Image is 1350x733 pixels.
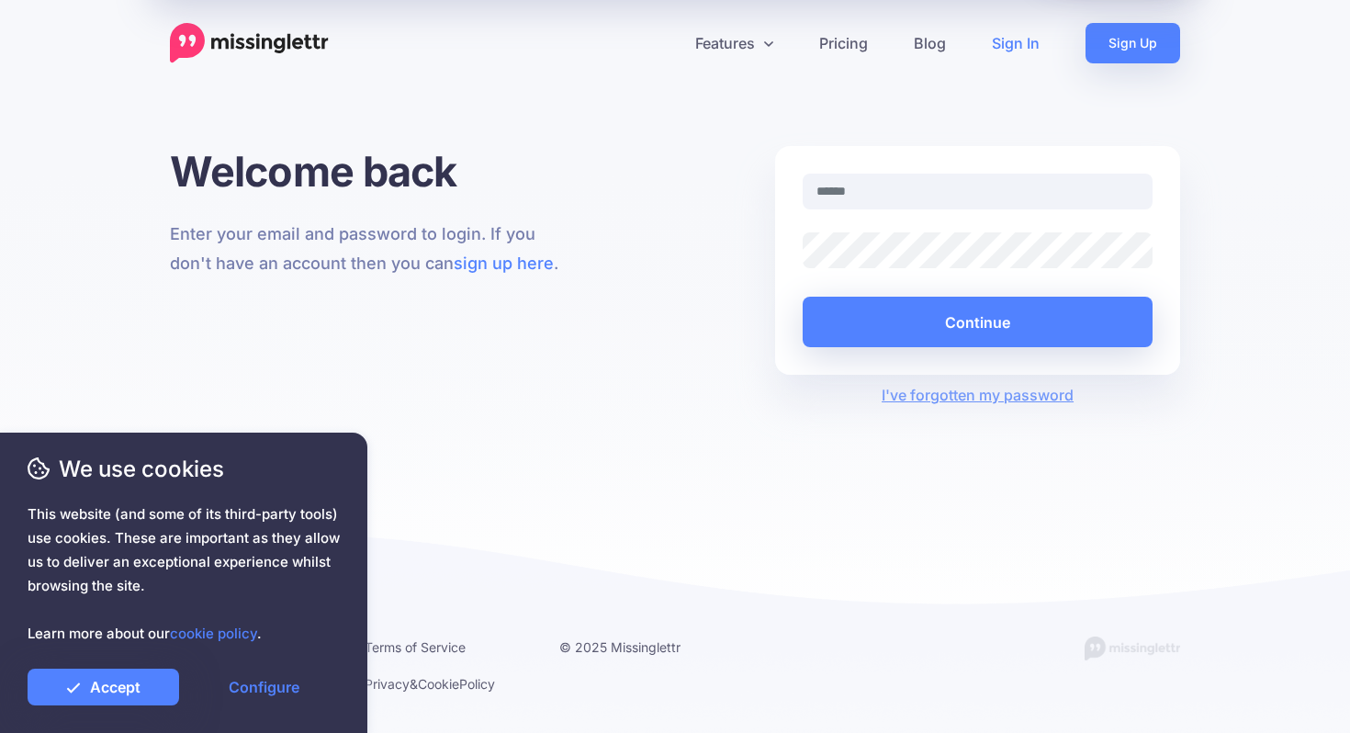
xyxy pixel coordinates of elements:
[803,297,1153,347] button: Continue
[454,254,554,273] a: sign up here
[1086,23,1180,63] a: Sign Up
[170,146,575,197] h1: Welcome back
[969,23,1063,63] a: Sign In
[170,625,257,642] a: cookie policy
[28,453,340,485] span: We use cookies
[28,669,179,705] a: Accept
[28,502,340,646] span: This website (and some of its third-party tools) use cookies. These are important as they allow u...
[418,676,459,692] a: Cookie
[365,676,410,692] a: Privacy
[672,23,796,63] a: Features
[170,220,575,278] p: Enter your email and password to login. If you don't have an account then you can .
[188,669,340,705] a: Configure
[882,386,1074,404] a: I've forgotten my password
[365,639,466,655] a: Terms of Service
[365,672,532,695] li: & Policy
[796,23,891,63] a: Pricing
[891,23,969,63] a: Blog
[559,636,726,659] li: © 2025 Missinglettr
